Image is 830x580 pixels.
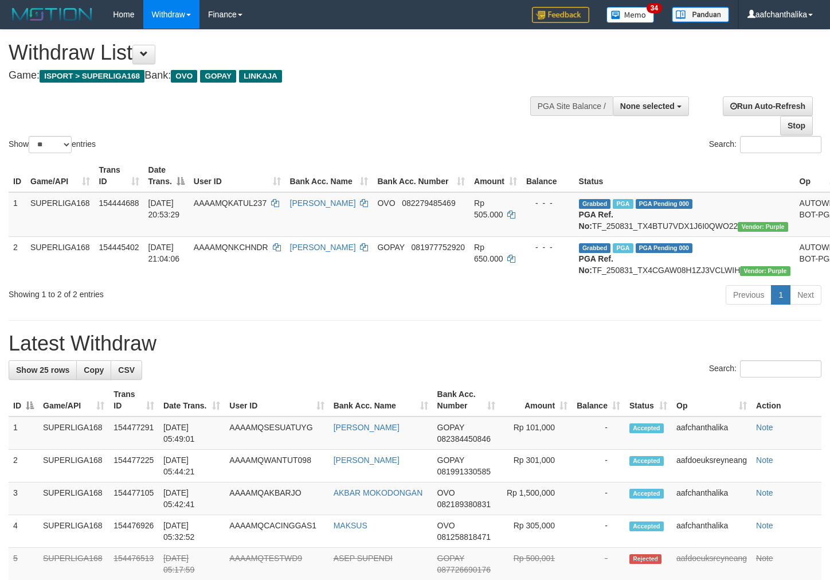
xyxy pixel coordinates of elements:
span: Rejected [629,554,661,564]
a: 1 [771,285,790,305]
td: [DATE] 05:49:01 [159,416,225,450]
th: Bank Acc. Number: activate to sort column ascending [433,384,500,416]
td: 3 [9,482,38,515]
td: 154476926 [109,515,159,548]
td: SUPERLIGA168 [38,482,109,515]
td: SUPERLIGA168 [38,450,109,482]
td: SUPERLIGA168 [26,236,95,281]
a: Run Auto-Refresh [723,96,813,116]
span: 154444688 [99,198,139,208]
div: PGA Site Balance / [530,96,613,116]
span: 154445402 [99,243,139,252]
td: Rp 305,000 [500,515,572,548]
a: Previous [726,285,772,305]
td: - [572,482,625,515]
td: SUPERLIGA168 [26,192,95,237]
input: Search: [740,360,821,377]
span: Vendor URL: https://trx4.1velocity.biz [738,222,788,232]
td: SUPERLIGA168 [38,416,109,450]
td: TF_250831_TX4BTU7VDX1J6I0QWO22 [574,192,795,237]
th: ID: activate to sort column descending [9,384,38,416]
a: Copy [76,360,111,380]
td: TF_250831_TX4CGAW08H1ZJ3VCLWIH [574,236,795,281]
b: PGA Ref. No: [579,210,613,231]
img: Feedback.jpg [532,7,589,23]
th: Trans ID: activate to sort column ascending [95,159,144,192]
span: GOPAY [437,456,464,465]
th: Status [574,159,795,192]
img: panduan.png [672,7,729,22]
a: MAKSUS [334,521,367,530]
span: Copy 081977752920 to clipboard [412,243,465,252]
input: Search: [740,136,821,153]
span: Copy [84,365,104,375]
a: Note [756,423,773,432]
th: Date Trans.: activate to sort column descending [144,159,189,192]
div: Showing 1 to 2 of 2 entries [9,284,337,300]
span: AAAAMQKATUL237 [194,198,267,208]
td: - [572,450,625,482]
th: Amount: activate to sort column ascending [469,159,522,192]
span: CSV [118,365,135,375]
th: Action [751,384,821,416]
td: aafchanthalika [672,482,751,515]
span: Accepted [629,423,664,433]
span: None selected [620,102,675,111]
h4: Game: Bank: [9,70,542,81]
td: 154477291 [109,416,159,450]
span: GOPAY [437,423,464,432]
span: Rp 650.000 [474,243,503,263]
td: Rp 101,000 [500,416,572,450]
img: MOTION_logo.png [9,6,96,23]
th: User ID: activate to sort column ascending [225,384,328,416]
td: AAAAMQCACINGGAS1 [225,515,328,548]
span: Copy 081258818471 to clipboard [437,532,491,542]
a: AKBAR MOKODONGAN [334,488,423,497]
a: [PERSON_NAME] [290,198,356,208]
a: Note [756,554,773,563]
span: Copy 081991330585 to clipboard [437,467,491,476]
label: Search: [709,136,821,153]
th: Status: activate to sort column ascending [625,384,672,416]
span: Grabbed [579,243,611,253]
div: - - - [526,242,570,253]
span: GOPAY [200,70,236,83]
a: Note [756,456,773,465]
td: AAAAMQSESUATUYG [225,416,328,450]
span: Copy 082189380831 to clipboard [437,500,491,509]
span: 34 [647,3,662,13]
td: aafchanthalika [672,416,751,450]
span: PGA Pending [636,243,693,253]
span: PGA Pending [636,199,693,209]
th: Game/API: activate to sort column ascending [38,384,109,416]
span: LINKAJA [239,70,282,83]
a: ASEP SUPENDI [334,554,393,563]
b: PGA Ref. No: [579,254,613,275]
td: 154477225 [109,450,159,482]
td: SUPERLIGA168 [38,515,109,548]
a: Next [790,285,821,305]
a: [PERSON_NAME] [334,423,400,432]
td: 154477105 [109,482,159,515]
td: 4 [9,515,38,548]
td: AAAAMQAKBARJO [225,482,328,515]
span: GOPAY [377,243,404,252]
span: Marked by aafsoycanthlai [613,199,633,209]
td: [DATE] 05:42:41 [159,482,225,515]
th: Op: activate to sort column ascending [672,384,751,416]
span: Copy 082279485469 to clipboard [402,198,455,208]
a: [PERSON_NAME] [334,456,400,465]
span: AAAAMQNKCHNDR [194,243,268,252]
span: Copy 087726690176 to clipboard [437,565,491,574]
span: OVO [437,521,455,530]
select: Showentries [29,136,72,153]
th: ID [9,159,26,192]
span: Rp 505.000 [474,198,503,219]
span: Vendor URL: https://trx4.1velocity.biz [740,266,790,276]
td: [DATE] 05:32:52 [159,515,225,548]
th: Bank Acc. Name: activate to sort column ascending [285,159,373,192]
span: Accepted [629,456,664,466]
td: - [572,416,625,450]
td: 1 [9,416,38,450]
td: 2 [9,450,38,482]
